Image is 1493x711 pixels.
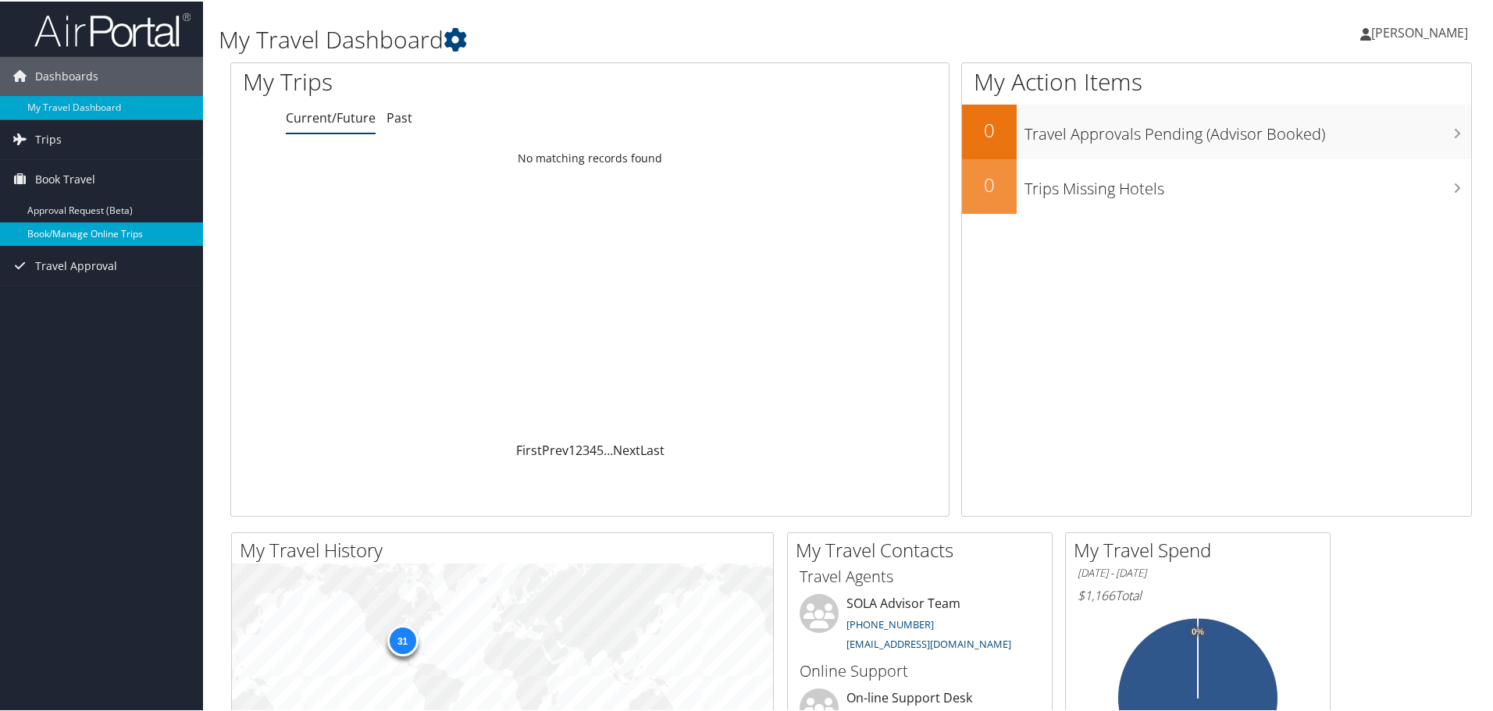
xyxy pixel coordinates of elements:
[583,440,590,457] a: 3
[1078,585,1115,603] span: $1,166
[387,624,418,655] div: 31
[846,616,934,630] a: [PHONE_NUMBER]
[240,535,773,562] h2: My Travel History
[962,158,1471,212] a: 0Trips Missing Hotels
[1371,23,1468,40] span: [PERSON_NAME]
[387,108,412,125] a: Past
[962,103,1471,158] a: 0Travel Approvals Pending (Advisor Booked)
[640,440,665,457] a: Last
[568,440,575,457] a: 1
[35,55,98,94] span: Dashboards
[1024,169,1471,198] h3: Trips Missing Hotels
[597,440,604,457] a: 5
[962,170,1017,197] h2: 0
[800,659,1040,681] h3: Online Support
[542,440,568,457] a: Prev
[35,158,95,197] span: Book Travel
[962,64,1471,97] h1: My Action Items
[1078,585,1318,603] h6: Total
[34,10,191,47] img: airportal-logo.png
[846,635,1011,649] a: [EMAIL_ADDRESS][DOMAIN_NAME]
[613,440,640,457] a: Next
[219,22,1062,55] h1: My Travel Dashboard
[286,108,376,125] a: Current/Future
[590,440,597,457] a: 4
[1074,535,1330,562] h2: My Travel Spend
[35,119,62,158] span: Trips
[1192,626,1204,635] tspan: 0%
[604,440,613,457] span: …
[243,64,638,97] h1: My Trips
[796,535,1052,562] h2: My Travel Contacts
[35,245,117,284] span: Travel Approval
[800,564,1040,586] h3: Travel Agents
[231,143,949,171] td: No matching records found
[1078,564,1318,579] h6: [DATE] - [DATE]
[516,440,542,457] a: First
[792,592,1048,656] li: SOLA Advisor Team
[962,116,1017,142] h2: 0
[1360,8,1484,55] a: [PERSON_NAME]
[1024,114,1471,144] h3: Travel Approvals Pending (Advisor Booked)
[575,440,583,457] a: 2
